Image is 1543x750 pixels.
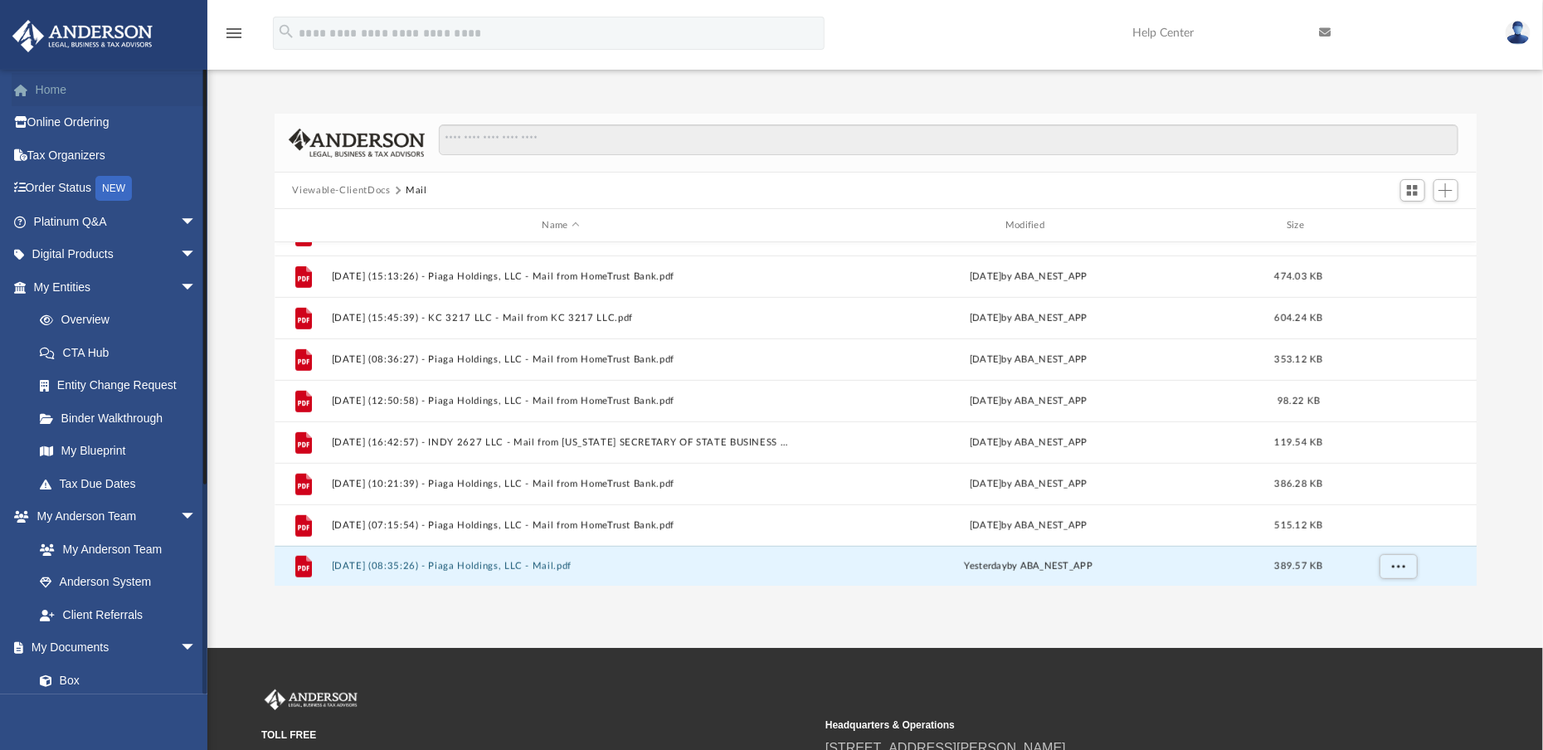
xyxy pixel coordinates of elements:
[180,500,213,534] span: arrow_drop_down
[261,689,361,711] img: Anderson Advisors Platinum Portal
[331,561,791,572] button: [DATE] (08:35:26) - Piaga Holdings, LLC - Mail.pdf
[331,520,791,531] button: [DATE] (07:15:54) - Piaga Holdings, LLC - Mail from HomeTrust Bank.pdf
[23,566,213,599] a: Anderson System
[23,435,213,468] a: My Blueprint
[12,500,213,533] a: My Anderson Teamarrow_drop_down
[1274,272,1322,281] span: 474.03 KB
[798,477,1258,492] div: [DATE] by ABA_NEST_APP
[12,139,221,172] a: Tax Organizers
[331,396,791,407] button: [DATE] (12:50:58) - Piaga Holdings, LLC - Mail from HomeTrust Bank.pdf
[180,631,213,665] span: arrow_drop_down
[7,20,158,52] img: Anderson Advisors Platinum Portal
[23,598,213,631] a: Client Referrals
[1433,179,1458,202] button: Add
[12,270,221,304] a: My Entitiesarrow_drop_down
[1274,562,1322,571] span: 389.57 KB
[292,183,390,198] button: Viewable-ClientDocs
[1277,397,1319,406] span: 98.22 KB
[281,218,323,233] div: id
[1274,438,1322,447] span: 119.54 KB
[23,336,221,369] a: CTA Hub
[798,311,1258,326] div: [DATE] by ABA_NEST_APP
[1339,218,1455,233] div: id
[1400,179,1425,202] button: Switch to Grid View
[798,270,1258,285] div: [DATE] by ABA_NEST_APP
[964,562,1006,571] span: yesterday
[180,205,213,239] span: arrow_drop_down
[798,218,1258,233] div: Modified
[23,664,205,697] a: Box
[275,242,1477,587] div: grid
[180,270,213,304] span: arrow_drop_down
[798,519,1258,533] div: [DATE] by ABA_NEST_APP
[23,304,221,337] a: Overview
[798,353,1258,368] div: [DATE] by ABA_NEST_APP
[12,238,221,271] a: Digital Productsarrow_drop_down
[331,313,791,324] button: [DATE] (15:45:39) - KC 3217 LLC - Mail from KC 3217 LLC.pdf
[12,172,221,206] a: Order StatusNEW
[798,228,1258,243] div: [DATE] by ABA_NEST_APP
[1265,218,1331,233] div: Size
[1274,355,1322,364] span: 353.12 KB
[406,183,427,198] button: Mail
[12,631,213,665] a: My Documentsarrow_drop_down
[224,32,244,43] a: menu
[331,479,791,489] button: [DATE] (10:21:39) - Piaga Holdings, LLC - Mail from HomeTrust Bank.pdf
[1274,314,1322,323] span: 604.24 KB
[1506,21,1531,45] img: User Pic
[330,218,791,233] div: Name
[180,238,213,272] span: arrow_drop_down
[798,559,1258,574] div: by ABA_NEST_APP
[12,205,221,238] a: Platinum Q&Aarrow_drop_down
[331,271,791,282] button: [DATE] (15:13:26) - Piaga Holdings, LLC - Mail from HomeTrust Bank.pdf
[1379,554,1417,579] button: More options
[1274,480,1322,489] span: 386.28 KB
[798,436,1258,450] div: [DATE] by ABA_NEST_APP
[95,176,132,201] div: NEW
[23,369,221,402] a: Entity Change Request
[331,437,791,448] button: [DATE] (16:42:57) - INDY 2627 LLC - Mail from [US_STATE] SECRETARY OF STATE BUSINESS SERVICES DIV...
[23,533,205,566] a: My Anderson Team
[224,23,244,43] i: menu
[798,394,1258,409] div: [DATE] by ABA_NEST_APP
[825,718,1378,733] small: Headquarters & Operations
[331,354,791,365] button: [DATE] (08:36:27) - Piaga Holdings, LLC - Mail from HomeTrust Bank.pdf
[277,22,295,41] i: search
[439,124,1458,156] input: Search files and folders
[1274,521,1322,530] span: 515.12 KB
[261,728,814,743] small: TOLL FREE
[23,467,221,500] a: Tax Due Dates
[12,73,221,106] a: Home
[12,106,221,139] a: Online Ordering
[23,402,221,435] a: Binder Walkthrough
